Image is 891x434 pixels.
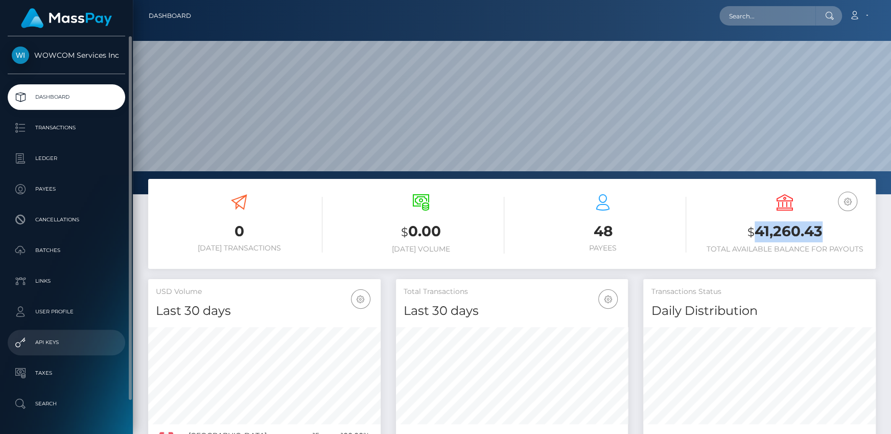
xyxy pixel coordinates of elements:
[520,221,686,241] h3: 48
[8,299,125,325] a: User Profile
[404,287,621,297] h5: Total Transactions
[12,47,29,64] img: WOWCOM Services Inc
[719,6,815,26] input: Search...
[12,396,121,412] p: Search
[8,146,125,171] a: Ledger
[8,84,125,110] a: Dashboard
[12,304,121,319] p: User Profile
[12,151,121,166] p: Ledger
[156,221,322,241] h3: 0
[149,5,191,27] a: Dashboard
[8,238,125,263] a: Batches
[12,243,121,258] p: Batches
[12,212,121,227] p: Cancellations
[12,120,121,135] p: Transactions
[338,221,504,242] h3: 0.00
[404,302,621,320] h4: Last 30 days
[156,244,322,253] h6: [DATE] Transactions
[156,287,373,297] h5: USD Volume
[21,8,112,28] img: MassPay Logo
[8,51,125,60] span: WOWCOM Services Inc
[701,221,868,242] h3: 41,260.43
[12,181,121,197] p: Payees
[8,330,125,355] a: API Keys
[401,225,408,239] small: $
[8,391,125,417] a: Search
[12,366,121,381] p: Taxes
[156,302,373,320] h4: Last 30 days
[747,225,755,239] small: $
[8,115,125,141] a: Transactions
[12,335,121,350] p: API Keys
[12,273,121,289] p: Links
[651,287,868,297] h5: Transactions Status
[651,302,868,320] h4: Daily Distribution
[338,245,504,254] h6: [DATE] Volume
[8,207,125,233] a: Cancellations
[8,268,125,294] a: Links
[12,89,121,105] p: Dashboard
[701,245,868,254] h6: Total Available Balance for Payouts
[8,360,125,386] a: Taxes
[8,176,125,202] a: Payees
[520,244,686,253] h6: Payees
